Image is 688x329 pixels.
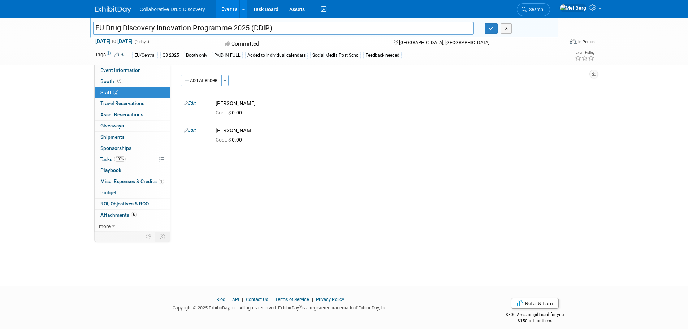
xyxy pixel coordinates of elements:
[95,176,170,187] a: Misc. Expenses & Credits1
[216,127,585,134] div: [PERSON_NAME]
[100,167,121,173] span: Playbook
[310,297,315,302] span: |
[100,190,117,195] span: Budget
[399,40,489,45] span: [GEOGRAPHIC_DATA], [GEOGRAPHIC_DATA]
[216,297,225,302] a: Blog
[240,297,245,302] span: |
[269,297,274,302] span: |
[159,179,164,184] span: 1
[95,143,170,154] a: Sponsorships
[477,318,593,324] div: $150 off for them.
[95,121,170,131] a: Giveaways
[113,90,118,95] span: 2
[100,212,137,218] span: Attachments
[95,65,170,76] a: Event Information
[216,137,245,143] span: 0.00
[114,52,126,57] a: Edit
[184,101,196,106] a: Edit
[95,187,170,198] a: Budget
[95,98,170,109] a: Travel Reservations
[100,178,164,184] span: Misc. Expenses & Credits
[95,199,170,209] a: ROI, Objectives & ROO
[511,298,559,309] a: Refer & Earn
[100,134,125,140] span: Shipments
[95,6,131,13] img: ExhibitDay
[578,39,595,44] div: In-Person
[477,307,593,324] div: $500 Amazon gift card for you,
[95,109,170,120] a: Asset Reservations
[100,201,149,207] span: ROI, Objectives & ROO
[100,145,131,151] span: Sponsorships
[134,39,149,44] span: (2 days)
[246,297,268,302] a: Contact Us
[95,210,170,221] a: Attachments5
[95,87,170,98] a: Staff2
[212,52,243,59] div: PAID IN FULL
[501,23,512,34] button: X
[99,223,111,229] span: more
[100,67,141,73] span: Event Information
[559,4,587,12] img: Mel Berg
[100,156,126,162] span: Tasks
[100,112,143,117] span: Asset Reservations
[181,75,222,86] button: Add Attendee
[521,38,595,48] div: Event Format
[232,297,239,302] a: API
[114,156,126,162] span: 100%
[100,90,118,95] span: Staff
[184,52,209,59] div: Booth only
[95,132,170,143] a: Shipments
[95,303,466,311] div: Copyright © 2025 ExhibitDay, Inc. All rights reserved. ExhibitDay is a registered trademark of Ex...
[116,78,123,84] span: Booth not reserved yet
[363,52,402,59] div: Feedback needed
[95,38,133,44] span: [DATE] [DATE]
[100,123,124,129] span: Giveaways
[111,38,117,44] span: to
[216,137,232,143] span: Cost: $
[575,51,594,55] div: Event Rating
[95,221,170,232] a: more
[143,232,155,241] td: Personalize Event Tab Strip
[95,76,170,87] a: Booth
[140,7,205,12] span: Collaborative Drug Discovery
[155,232,170,241] td: Toggle Event Tabs
[184,128,196,133] a: Edit
[95,165,170,176] a: Playbook
[517,3,550,16] a: Search
[216,110,232,116] span: Cost: $
[226,297,231,302] span: |
[95,154,170,165] a: Tasks100%
[131,212,137,217] span: 5
[527,7,543,12] span: Search
[95,51,126,59] td: Tags
[100,100,144,106] span: Travel Reservations
[316,297,344,302] a: Privacy Policy
[216,100,585,107] div: [PERSON_NAME]
[216,110,245,116] span: 0.00
[299,304,302,308] sup: ®
[570,39,577,44] img: Format-Inperson.png
[310,52,361,59] div: Social Media Post Schd
[132,52,158,59] div: EU/Central
[222,38,382,50] div: Committed
[245,52,308,59] div: Added to individual calendars
[100,78,123,84] span: Booth
[275,297,309,302] a: Terms of Service
[160,52,181,59] div: Q3 2025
